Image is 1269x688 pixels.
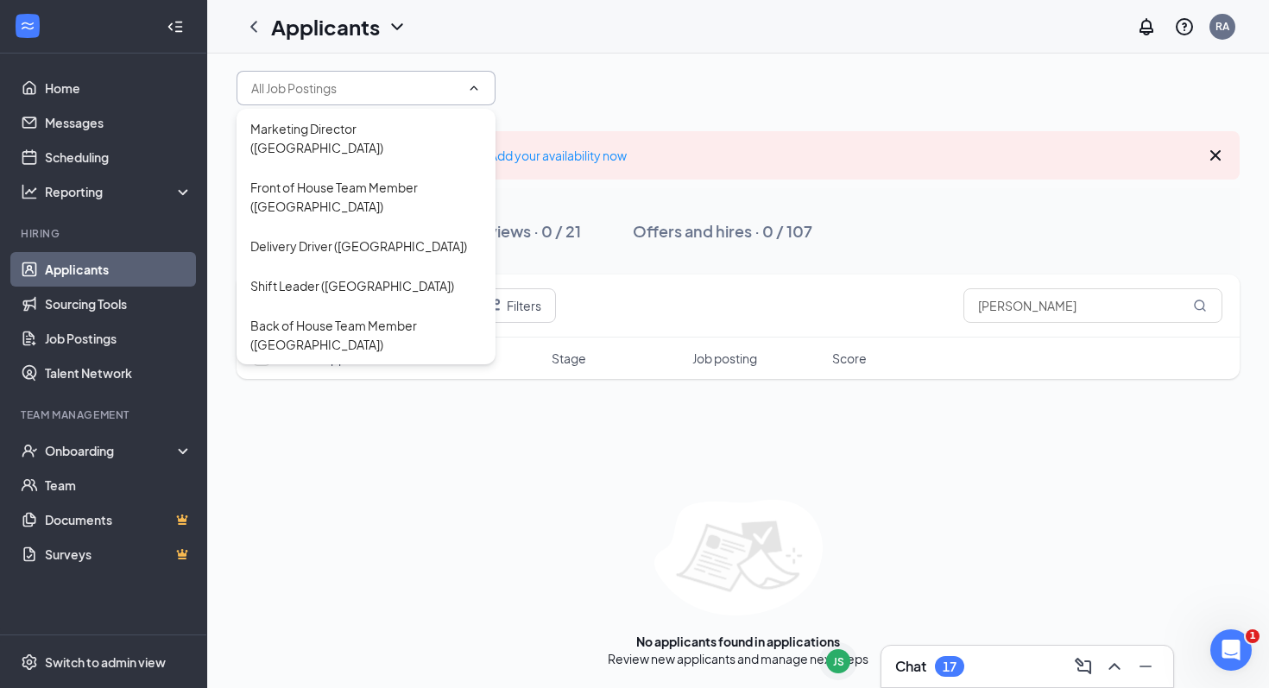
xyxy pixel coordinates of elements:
[1205,145,1226,166] svg: Cross
[251,79,460,98] input: All Job Postings
[250,178,482,216] div: Front of House Team Member ([GEOGRAPHIC_DATA])
[45,356,193,390] a: Talent Network
[1193,299,1207,312] svg: MagnifyingGlass
[453,220,581,242] div: Interviews · 0 / 21
[1135,656,1156,677] svg: Minimize
[1104,656,1125,677] svg: ChevronUp
[45,442,178,459] div: Onboarding
[45,105,193,140] a: Messages
[468,288,556,323] button: Filter Filters
[45,140,193,174] a: Scheduling
[45,537,193,571] a: SurveysCrown
[45,287,193,321] a: Sourcing Tools
[1174,16,1195,37] svg: QuestionInfo
[833,654,844,669] div: JS
[250,276,454,295] div: Shift Leader ([GEOGRAPHIC_DATA])
[1136,16,1157,37] svg: Notifications
[1210,629,1252,671] iframe: Intercom live chat
[963,288,1222,323] input: Search in applications
[1101,653,1128,680] button: ChevronUp
[654,500,823,615] img: empty-state
[489,148,627,163] a: Add your availability now
[45,502,193,537] a: DocumentsCrown
[167,17,184,35] svg: Collapse
[943,660,956,674] div: 17
[21,442,38,459] svg: UserCheck
[608,650,868,667] div: Review new applicants and manage next steps
[45,468,193,502] a: Team
[45,653,166,670] div: Switch to admin view
[1246,629,1260,643] span: 1
[832,350,867,367] span: Score
[636,633,840,650] div: No applicants found in applications
[1215,19,1229,34] div: RA
[21,407,189,422] div: Team Management
[250,119,482,157] div: Marketing Director ([GEOGRAPHIC_DATA])
[467,81,481,95] svg: ChevronUp
[692,350,757,367] span: Job posting
[45,71,193,105] a: Home
[21,226,189,241] div: Hiring
[1070,653,1097,680] button: ComposeMessage
[1132,653,1159,680] button: Minimize
[243,16,264,37] svg: ChevronLeft
[45,321,193,356] a: Job Postings
[1073,656,1094,677] svg: ComposeMessage
[633,220,812,242] div: Offers and hires · 0 / 107
[250,316,482,354] div: Back of House Team Member ([GEOGRAPHIC_DATA])
[250,237,467,256] div: Delivery Driver ([GEOGRAPHIC_DATA])
[45,183,193,200] div: Reporting
[19,17,36,35] svg: WorkstreamLogo
[45,252,193,287] a: Applicants
[271,12,380,41] h1: Applicants
[895,657,926,676] h3: Chat
[21,653,38,670] svg: Settings
[21,183,38,200] svg: Analysis
[552,350,586,367] span: Stage
[387,16,407,37] svg: ChevronDown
